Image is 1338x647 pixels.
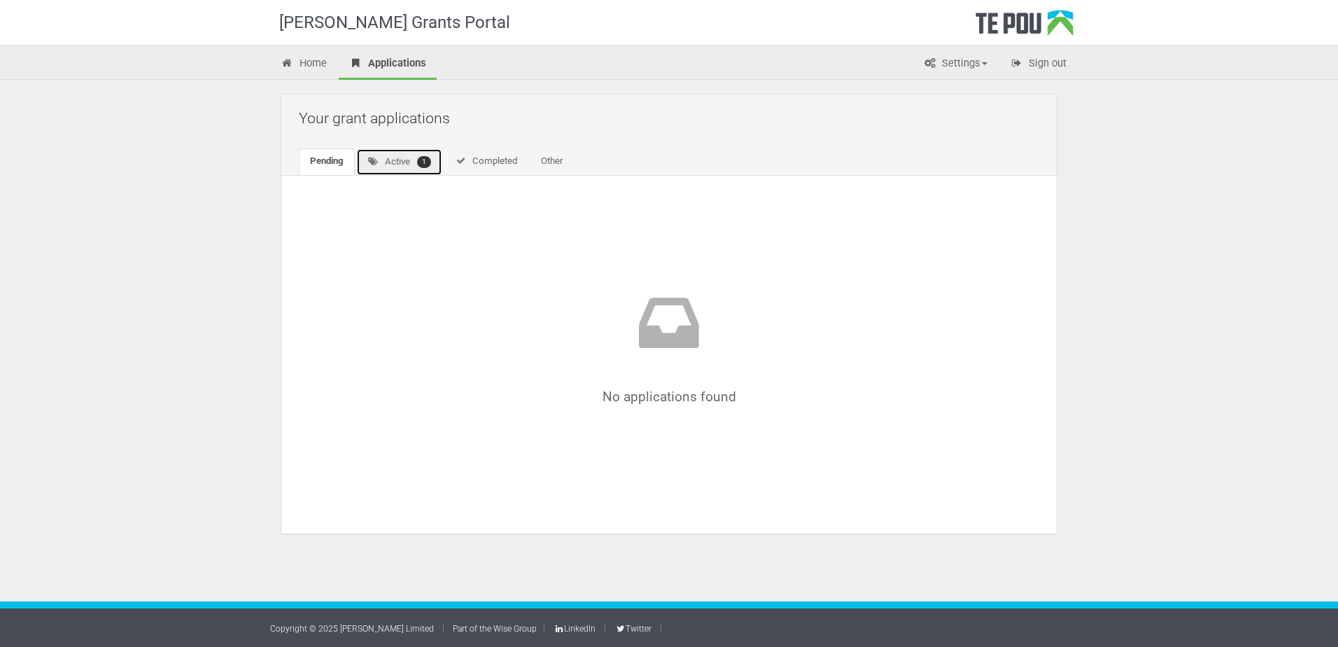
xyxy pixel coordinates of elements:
div: No applications found [341,288,997,404]
a: LinkedIn [554,624,596,634]
a: Completed [444,148,528,175]
a: Twitter [614,624,651,634]
a: Copyright © 2025 [PERSON_NAME] Limited [270,624,434,634]
a: Home [270,49,337,80]
a: Sign out [999,49,1077,80]
a: Settings [913,49,998,80]
a: Active [356,148,442,176]
span: 1 [417,156,431,168]
a: Pending [299,148,355,175]
div: Te Pou Logo [976,10,1073,45]
a: Part of the Wise Group [453,624,537,634]
a: Applications [339,49,437,80]
h2: Your grant applications [299,102,1046,134]
a: Other [530,148,574,175]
